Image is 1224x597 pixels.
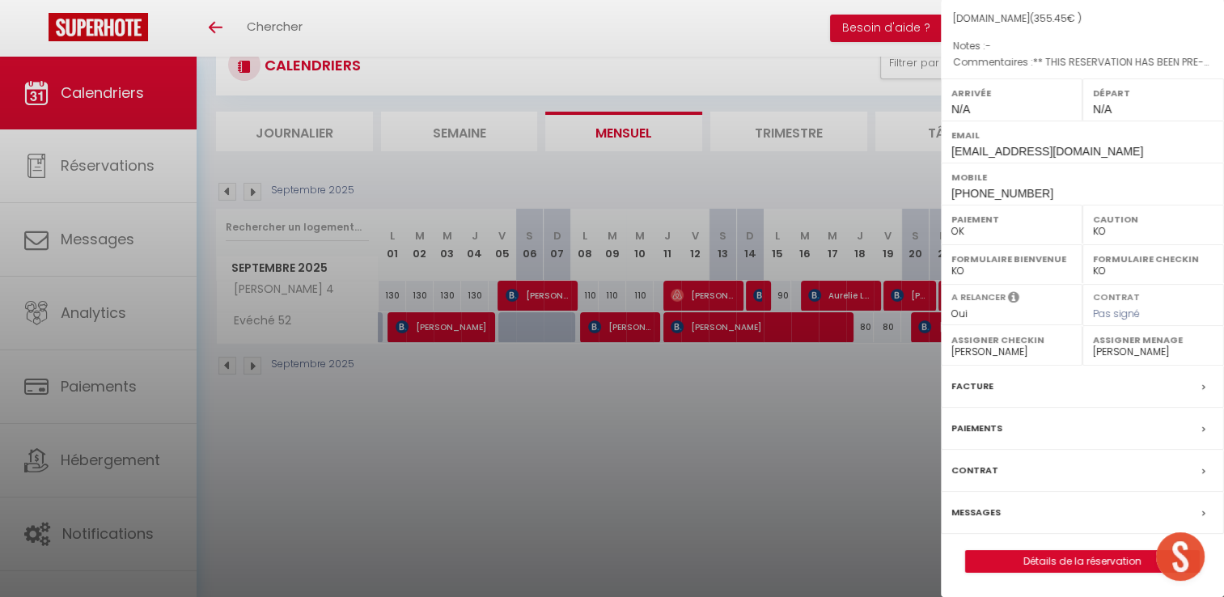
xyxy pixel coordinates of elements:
[966,551,1199,572] a: Détails de la réservation
[951,378,993,395] label: Facture
[953,54,1212,70] p: Commentaires :
[951,169,1213,185] label: Mobile
[1034,11,1067,25] span: 355.45
[953,11,1212,27] div: [DOMAIN_NAME]
[951,462,998,479] label: Contrat
[951,103,970,116] span: N/A
[1093,307,1140,320] span: Pas signé
[1093,85,1213,101] label: Départ
[1093,211,1213,227] label: Caution
[951,187,1053,200] span: [PHONE_NUMBER]
[951,504,1001,521] label: Messages
[951,211,1072,227] label: Paiement
[953,38,1212,54] p: Notes :
[1156,532,1205,581] div: Ouvrir le chat
[1093,251,1213,267] label: Formulaire Checkin
[1008,290,1019,308] i: Sélectionner OUI si vous souhaiter envoyer les séquences de messages post-checkout
[1093,290,1140,301] label: Contrat
[951,251,1072,267] label: Formulaire Bienvenue
[965,550,1200,573] button: Détails de la réservation
[951,420,1002,437] label: Paiements
[951,127,1213,143] label: Email
[951,85,1072,101] label: Arrivée
[951,290,1006,304] label: A relancer
[951,332,1072,348] label: Assigner Checkin
[985,39,991,53] span: -
[1093,103,1112,116] span: N/A
[1030,11,1082,25] span: ( € )
[1093,332,1213,348] label: Assigner Menage
[951,145,1143,158] span: [EMAIL_ADDRESS][DOMAIN_NAME]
